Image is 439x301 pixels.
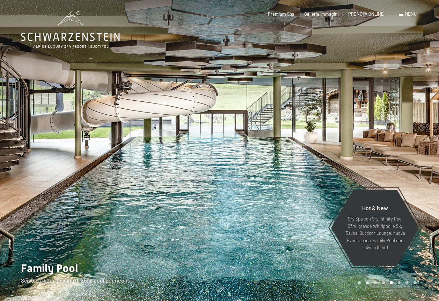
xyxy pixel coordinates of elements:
[414,281,417,284] div: Carousel Page 8
[374,281,377,284] div: Carousel Page 3
[356,281,417,284] div: Carousel Pagination
[366,281,369,284] div: Carousel Page 2
[348,11,384,17] a: PRENOTA ONLINE
[382,281,385,284] div: Carousel Page 4
[405,11,417,17] span: Menu
[304,11,338,17] a: Galleria immagini
[362,204,388,211] span: Hot & New
[358,281,361,284] div: Carousel Page 1
[331,190,419,266] a: Hot & New Sky Spa con Sky infinity Pool 23m, grande Whirlpool e Sky Sauna, Outdoor Lounge, nuova ...
[390,281,393,284] div: Carousel Page 5 (Current Slide)
[345,215,405,251] p: Sky Spa con Sky infinity Pool 23m, grande Whirlpool e Sky Sauna, Outdoor Lounge, nuova Event saun...
[405,281,409,284] div: Carousel Page 7
[398,281,401,284] div: Carousel Page 6
[268,11,294,17] a: Premium Spa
